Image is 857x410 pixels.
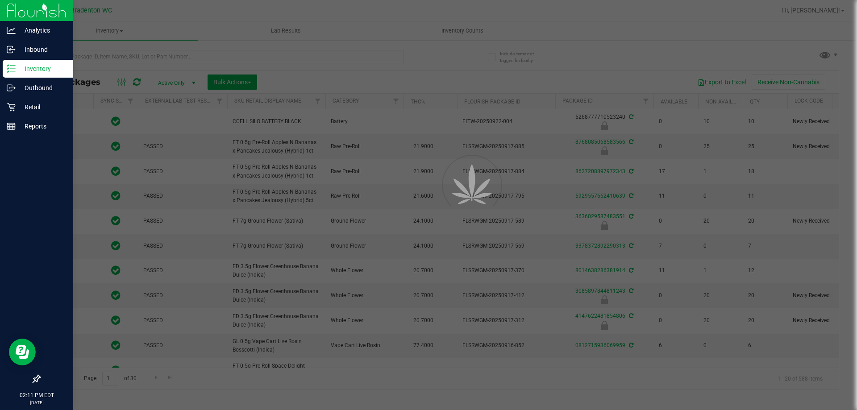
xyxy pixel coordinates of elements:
inline-svg: Inbound [7,45,16,54]
inline-svg: Inventory [7,64,16,73]
inline-svg: Analytics [7,26,16,35]
p: [DATE] [4,399,69,406]
inline-svg: Outbound [7,83,16,92]
p: Retail [16,102,69,112]
iframe: Resource center [9,339,36,365]
p: Outbound [16,83,69,93]
p: 02:11 PM EDT [4,391,69,399]
p: Reports [16,121,69,132]
inline-svg: Reports [7,122,16,131]
p: Analytics [16,25,69,36]
p: Inventory [16,63,69,74]
p: Inbound [16,44,69,55]
inline-svg: Retail [7,103,16,112]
